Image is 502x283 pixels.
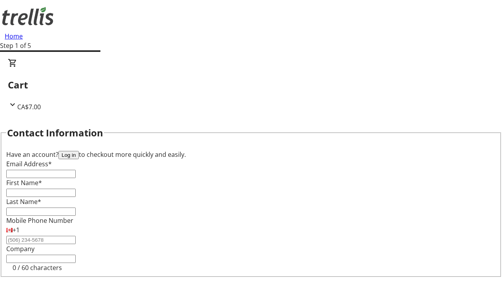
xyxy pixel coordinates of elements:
span: CA$7.00 [17,103,41,111]
input: (506) 234-5678 [6,236,76,244]
label: Company [6,244,35,253]
label: First Name* [6,178,42,187]
label: Mobile Phone Number [6,216,73,225]
div: Have an account? to checkout more quickly and easily. [6,150,496,159]
label: Email Address* [6,160,52,168]
tr-character-limit: 0 / 60 characters [13,263,62,272]
h2: Contact Information [7,126,103,140]
label: Last Name* [6,197,41,206]
h2: Cart [8,78,494,92]
button: Log in [58,151,79,159]
div: CartCA$7.00 [8,58,494,112]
